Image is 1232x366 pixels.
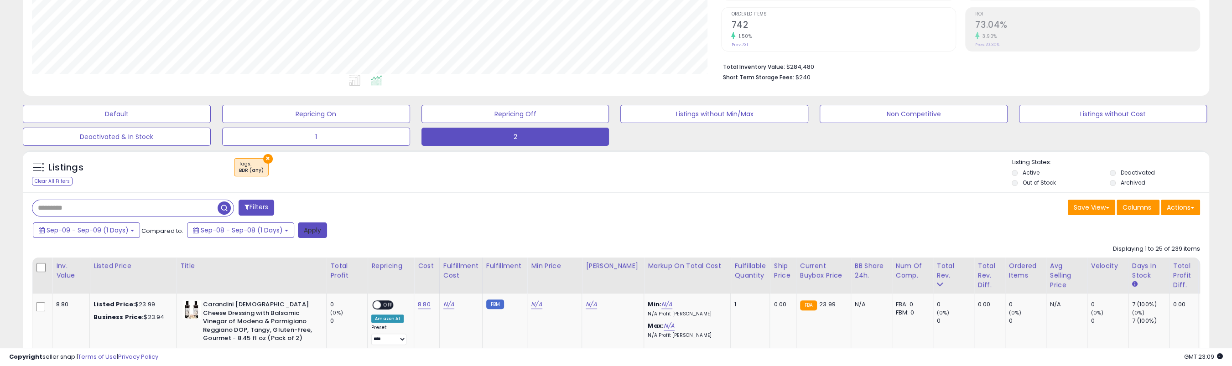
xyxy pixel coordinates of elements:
[1009,317,1046,325] div: 0
[443,300,454,309] a: N/A
[774,300,789,309] div: 0.00
[1184,352,1223,361] span: 2025-09-9 23:09 GMT
[734,300,763,309] div: 1
[1009,300,1046,309] div: 0
[975,12,1200,17] span: ROI
[735,33,752,40] small: 1.50%
[94,300,169,309] div: $23.99
[979,33,997,40] small: 3.90%
[418,300,431,309] a: 8.80
[664,321,675,330] a: N/A
[896,261,929,280] div: Num of Comp.
[32,177,73,186] div: Clear All Filters
[855,261,888,280] div: BB Share 24h.
[731,20,956,32] h2: 742
[56,261,86,280] div: Inv. value
[141,227,183,235] span: Compared to:
[1012,158,1209,167] p: Listing States:
[381,301,395,309] span: OFF
[661,300,672,309] a: N/A
[187,222,294,238] button: Sep-08 - Sep-08 (1 Days)
[1132,280,1138,289] small: Days In Stock.
[975,20,1200,32] h2: 73.04%
[263,154,273,164] button: ×
[330,261,364,280] div: Total Profit
[1113,245,1200,253] div: Displaying 1 to 25 of 239 items
[937,317,974,325] div: 0
[648,311,723,317] p: N/A Profit [PERSON_NAME]
[182,300,201,319] img: 41DNzdpH-uL._SL40_.jpg
[937,300,974,309] div: 0
[648,261,727,271] div: Markup on Total Cost
[896,300,926,309] div: FBA: 0
[648,300,661,309] b: Min:
[800,261,847,280] div: Current Buybox Price
[1132,300,1169,309] div: 7 (100%)
[937,309,950,316] small: (0%)
[222,128,410,146] button: 1
[180,261,322,271] div: Title
[978,300,998,309] div: 0.00
[648,321,664,330] b: Max:
[975,42,999,47] small: Prev: 70.30%
[421,128,609,146] button: 2
[94,261,172,271] div: Listed Price
[978,261,1001,290] div: Total Rev. Diff.
[1091,300,1128,309] div: 0
[1023,179,1056,186] label: Out of Stock
[531,261,578,271] div: Min Price
[855,300,885,309] div: N/A
[371,314,403,323] div: Amazon AI
[586,261,640,271] div: [PERSON_NAME]
[820,105,1008,123] button: Non Competitive
[298,222,327,238] button: Apply
[800,300,817,310] small: FBA
[620,105,808,123] button: Listings without Min/Max
[648,332,723,339] p: N/A Profit [PERSON_NAME]
[9,352,42,361] strong: Copyright
[47,226,129,235] span: Sep-09 - Sep-09 (1 Days)
[239,200,274,216] button: Filters
[9,353,158,361] div: seller snap | |
[723,61,1193,72] li: $284,480
[723,63,785,71] b: Total Inventory Value:
[48,161,83,174] h5: Listings
[1123,203,1151,212] span: Columns
[1121,169,1155,176] label: Deactivated
[330,300,367,309] div: 0
[1023,169,1040,176] label: Active
[1050,261,1083,290] div: Avg Selling Price
[33,222,140,238] button: Sep-09 - Sep-09 (1 Days)
[937,261,970,280] div: Total Rev.
[239,167,264,174] div: BDR (any)
[896,309,926,317] div: FBM: 0
[723,73,794,81] b: Short Term Storage Fees:
[1121,179,1145,186] label: Archived
[443,261,478,280] div: Fulfillment Cost
[1091,317,1128,325] div: 0
[330,309,343,316] small: (0%)
[644,258,731,294] th: The percentage added to the cost of goods (COGS) that forms the calculator for Min & Max prices.
[1132,309,1145,316] small: (0%)
[819,300,836,309] span: 23.99
[1009,261,1042,280] div: Ordered Items
[118,352,158,361] a: Privacy Policy
[486,299,504,309] small: FBM
[418,261,436,271] div: Cost
[731,42,748,47] small: Prev: 731
[94,313,144,321] b: Business Price:
[734,261,766,280] div: Fulfillable Quantity
[421,105,609,123] button: Repricing Off
[371,325,407,345] div: Preset:
[795,73,810,82] span: $240
[239,160,264,174] span: Tags :
[1091,309,1104,316] small: (0%)
[1009,309,1022,316] small: (0%)
[371,261,410,271] div: Repricing
[201,226,283,235] span: Sep-08 - Sep-08 (1 Days)
[203,300,314,345] b: Carandini [DEMOGRAPHIC_DATA] Cheese Dressing with Balsamic Vinegar of Modena & Parmigiano Reggian...
[1091,261,1124,271] div: Velocity
[330,317,367,325] div: 0
[94,313,169,321] div: $23.94
[531,300,542,309] a: N/A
